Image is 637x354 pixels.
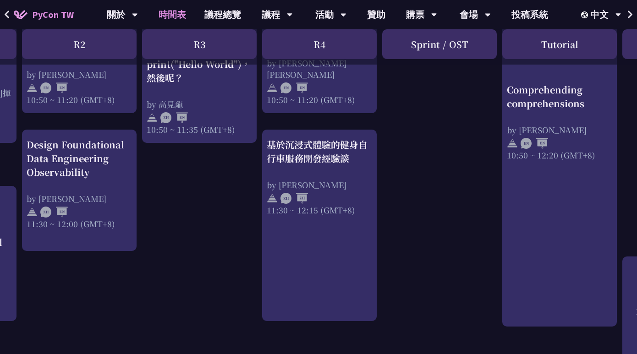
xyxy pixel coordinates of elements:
[262,29,377,59] div: R4
[27,138,132,229] a: Design Foundational Data Engineering Observability by [PERSON_NAME] 11:30 ~ 12:00 (GMT+8)
[27,82,38,93] img: svg+xml;base64,PHN2ZyB4bWxucz0iaHR0cDovL3d3dy53My5vcmcvMjAwMC9zdmciIHdpZHRoPSIyNCIgaGVpZ2h0PSIyNC...
[27,207,38,218] img: svg+xml;base64,PHN2ZyB4bWxucz0iaHR0cDovL3d3dy53My5vcmcvMjAwMC9zdmciIHdpZHRoPSIyNCIgaGVpZ2h0PSIyNC...
[27,94,132,105] div: 10:50 ~ 11:20 (GMT+8)
[267,138,372,165] div: 基於沉浸式體驗的健身自行車服務開發經驗談
[267,82,278,93] img: svg+xml;base64,PHN2ZyB4bWxucz0iaHR0cDovL3d3dy53My5vcmcvMjAwMC9zdmciIHdpZHRoPSIyNCIgaGVpZ2h0PSIyNC...
[147,98,252,110] div: by 高見龍
[507,124,612,135] div: by [PERSON_NAME]
[147,124,252,135] div: 10:50 ~ 11:35 (GMT+8)
[507,82,612,110] div: Comprehending comprehensions
[147,113,158,124] img: svg+xml;base64,PHN2ZyB4bWxucz0iaHR0cDovL3d3dy53My5vcmcvMjAwMC9zdmciIHdpZHRoPSIyNCIgaGVpZ2h0PSIyNC...
[40,82,68,93] img: ENEN.5a408d1.svg
[502,29,617,59] div: Tutorial
[267,138,372,216] a: 基於沉浸式體驗的健身自行車服務開發經驗談 by [PERSON_NAME] 11:30 ~ 12:15 (GMT+8)
[32,8,74,22] span: PyCon TW
[280,193,308,204] img: ZHZH.38617ef.svg
[267,57,372,80] div: by [PERSON_NAME] [PERSON_NAME]
[14,10,27,19] img: Home icon of PyCon TW 2025
[22,29,137,59] div: R2
[267,179,372,191] div: by [PERSON_NAME]
[267,204,372,216] div: 11:30 ~ 12:15 (GMT+8)
[507,138,518,149] img: svg+xml;base64,PHN2ZyB4bWxucz0iaHR0cDovL3d3dy53My5vcmcvMjAwMC9zdmciIHdpZHRoPSIyNCIgaGVpZ2h0PSIyNC...
[27,69,132,80] div: by [PERSON_NAME]
[521,138,548,149] img: ENEN.5a408d1.svg
[27,193,132,204] div: by [PERSON_NAME]
[382,29,497,59] div: Sprint / OST
[280,82,308,93] img: ENEN.5a408d1.svg
[27,218,132,229] div: 11:30 ~ 12:00 (GMT+8)
[267,193,278,204] img: svg+xml;base64,PHN2ZyB4bWxucz0iaHR0cDovL3d3dy53My5vcmcvMjAwMC9zdmciIHdpZHRoPSIyNCIgaGVpZ2h0PSIyNC...
[5,3,83,26] a: PyCon TW
[147,57,252,85] div: print("Hello World")，然後呢？
[40,207,68,218] img: ZHEN.371966e.svg
[160,113,188,124] img: ZHEN.371966e.svg
[27,138,132,179] div: Design Foundational Data Engineering Observability
[507,149,612,160] div: 10:50 ~ 12:20 (GMT+8)
[267,94,372,105] div: 10:50 ~ 11:20 (GMT+8)
[581,11,590,18] img: Locale Icon
[142,29,257,59] div: R3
